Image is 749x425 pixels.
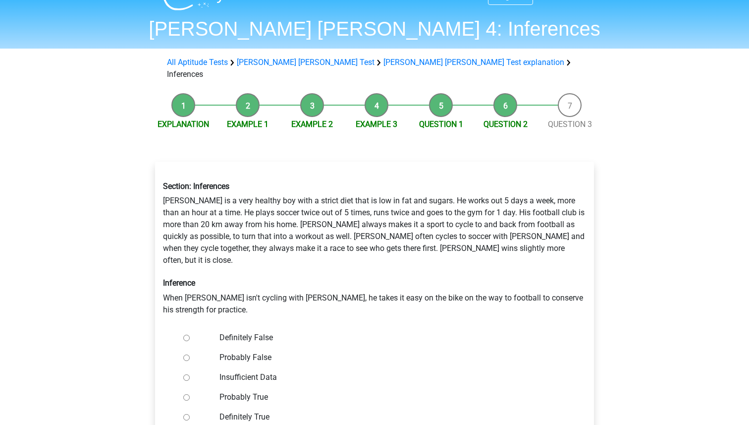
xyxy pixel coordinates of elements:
[419,120,463,129] a: Question 1
[219,391,562,403] label: Probably True
[158,120,209,129] a: Explanation
[227,120,268,129] a: Example 1
[548,120,592,129] a: Question 3
[163,57,586,80] div: Inferences
[356,120,397,129] a: Example 3
[147,17,602,41] h1: [PERSON_NAME] [PERSON_NAME] 4: Inferences
[167,58,228,67] a: All Aptitude Tests
[219,411,562,423] label: Definitely True
[163,278,586,288] h6: Inference
[156,174,593,323] div: [PERSON_NAME] is a very healthy boy with a strict diet that is low in fat and sugars. He works ou...
[383,58,564,67] a: [PERSON_NAME] [PERSON_NAME] Test explanation
[291,120,333,129] a: Example 2
[219,332,562,344] label: Definitely False
[237,58,374,67] a: [PERSON_NAME] [PERSON_NAME] Test
[219,371,562,383] label: Insufficient Data
[163,182,586,191] h6: Section: Inferences
[219,352,562,364] label: Probably False
[483,120,528,129] a: Question 2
